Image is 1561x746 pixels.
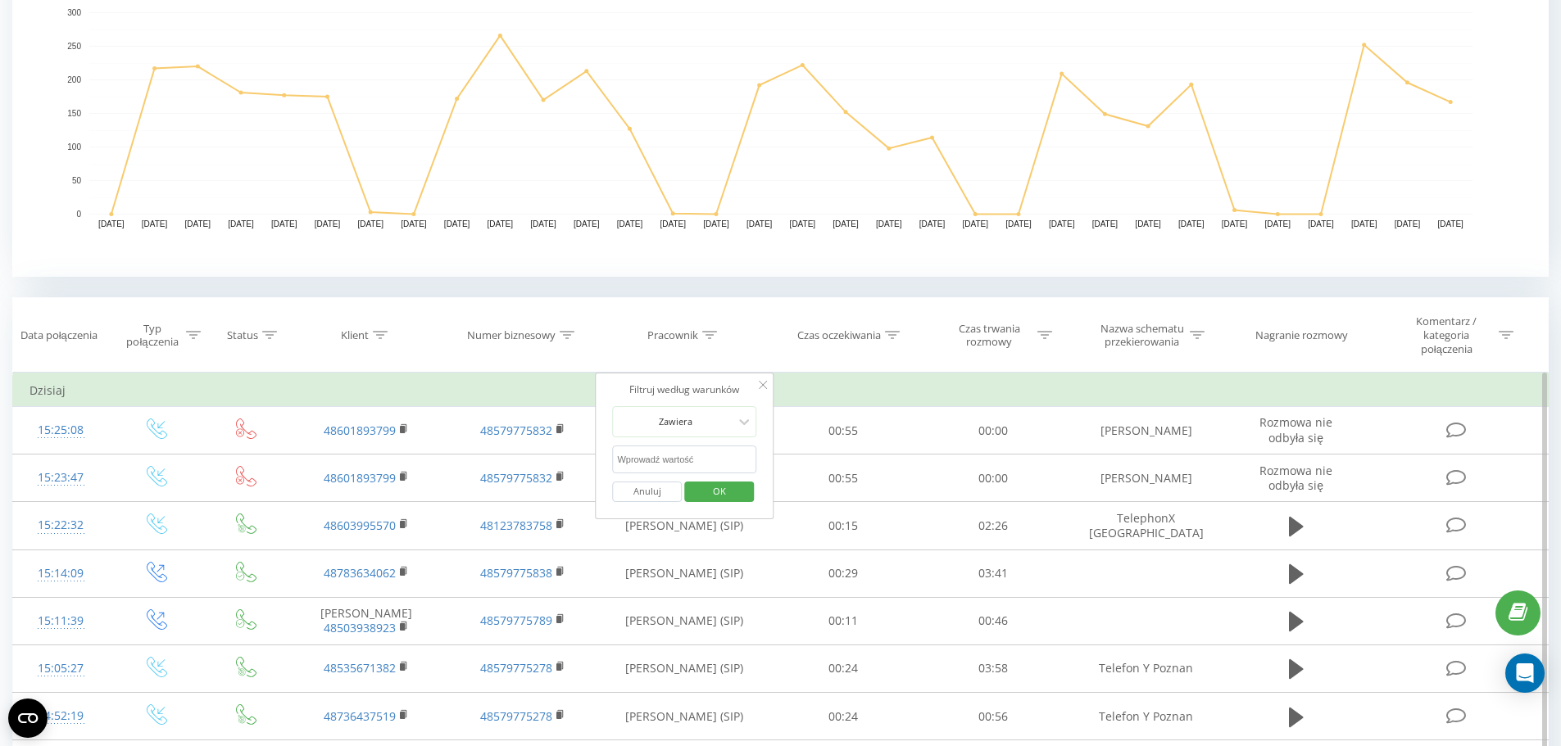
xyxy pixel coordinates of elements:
td: [PERSON_NAME] (SIP) [601,693,769,740]
a: 48603995570 [324,518,396,533]
text: [DATE] [530,219,556,228]
text: [DATE] [703,219,729,228]
td: 03:41 [919,549,1069,597]
text: [DATE] [142,219,168,228]
text: [DATE] [357,219,383,228]
td: [PERSON_NAME] (SIP) [601,597,769,644]
text: [DATE] [401,219,427,228]
a: 48579775278 [480,708,552,724]
div: 15:22:32 [29,509,93,541]
a: 48503938923 [324,620,396,635]
td: 00:24 [769,693,919,740]
a: 48579775832 [480,470,552,486]
text: [DATE] [98,219,125,228]
text: [DATE] [271,219,297,228]
text: 100 [67,142,81,151]
button: OK [684,482,754,502]
a: 48579775789 [480,613,552,628]
text: [DATE] [185,219,211,228]
text: 300 [67,8,81,17]
div: Typ połączenia [123,322,181,350]
td: 00:24 [769,644,919,692]
td: [PERSON_NAME] (SIP) [601,644,769,692]
text: [DATE] [660,219,686,228]
button: Anuluj [612,482,682,502]
td: 00:00 [919,454,1069,502]
td: TelephonX [GEOGRAPHIC_DATA] [1068,502,1223,549]
div: Komentarz / kategoria połączenia [1399,314,1495,356]
div: 15:14:09 [29,558,93,590]
text: [DATE] [876,219,902,228]
td: Telefon Y Poznan [1068,693,1223,740]
div: Status [227,328,258,342]
td: 00:55 [769,454,919,502]
text: [DATE] [228,219,254,228]
text: [DATE] [1351,219,1377,228]
text: [DATE] [1135,219,1161,228]
td: 00:56 [919,693,1069,740]
text: [DATE] [746,219,773,228]
div: 15:25:08 [29,414,93,446]
text: 250 [67,42,81,51]
td: Dzisiaj [13,374,1549,407]
div: Open Intercom Messenger [1505,653,1545,693]
text: [DATE] [488,219,514,228]
input: Wprowadź wartość [612,445,756,474]
td: 02:26 [919,502,1069,549]
td: 00:46 [919,597,1069,644]
a: 48601893799 [324,470,396,486]
td: [PERSON_NAME] [1068,407,1223,454]
td: [PERSON_NAME] (SIP) [601,549,769,597]
div: Data połączenia [20,328,98,342]
td: 00:00 [919,407,1069,454]
div: Filtruj według warunków [612,382,756,398]
td: 00:55 [769,407,919,454]
a: 48783634062 [324,565,396,581]
text: [DATE] [1005,219,1032,228]
text: 150 [67,109,81,118]
text: [DATE] [1178,219,1205,228]
text: [DATE] [790,219,816,228]
text: [DATE] [962,219,988,228]
div: Czas oczekiwania [797,328,881,342]
td: 03:58 [919,644,1069,692]
text: [DATE] [833,219,859,228]
text: [DATE] [1092,219,1119,228]
text: 200 [67,75,81,84]
td: 00:29 [769,549,919,597]
div: Klient [341,328,369,342]
text: 50 [72,176,82,185]
td: [PERSON_NAME] [1068,454,1223,502]
div: Czas trwania rozmowy [946,322,1033,350]
div: 15:23:47 [29,462,93,494]
text: [DATE] [1437,219,1463,228]
a: 48579775278 [480,660,552,676]
div: 15:05:27 [29,653,93,685]
span: Rozmowa nie odbyła się [1259,463,1332,493]
a: 48736437519 [324,708,396,724]
button: Open CMP widget [8,699,48,738]
text: [DATE] [574,219,600,228]
div: Pracownik [647,328,698,342]
text: [DATE] [1265,219,1291,228]
div: Nagranie rozmowy [1255,328,1348,342]
a: 48579775838 [480,565,552,581]
text: [DATE] [1049,219,1075,228]
span: Rozmowa nie odbyła się [1259,414,1332,445]
text: [DATE] [1222,219,1248,228]
a: 48535671382 [324,660,396,676]
div: 14:52:19 [29,700,93,732]
text: [DATE] [444,219,470,228]
text: [DATE] [315,219,341,228]
td: [PERSON_NAME] [288,597,444,644]
text: [DATE] [919,219,946,228]
div: 15:11:39 [29,605,93,637]
text: [DATE] [617,219,643,228]
td: [PERSON_NAME] (SIP) [601,502,769,549]
a: 48123783758 [480,518,552,533]
text: 0 [76,210,81,219]
a: 48601893799 [324,423,396,438]
div: Numer biznesowy [467,328,556,342]
text: [DATE] [1308,219,1334,228]
td: 00:11 [769,597,919,644]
